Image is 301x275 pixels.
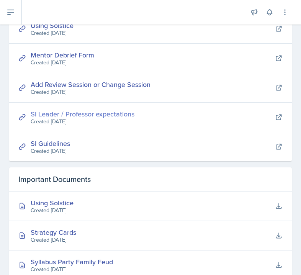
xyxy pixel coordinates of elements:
[31,265,113,273] div: Created [DATE]
[31,21,74,30] a: Using Solstice
[31,257,113,267] div: Syllabus Party Family Feud
[31,109,134,119] a: SI Leader / Professor expectations
[31,59,94,67] div: Created [DATE]
[31,118,134,126] div: Created [DATE]
[31,206,74,214] div: Created [DATE]
[31,139,70,148] a: SI Guidelines
[31,227,76,237] div: Strategy Cards
[31,29,74,37] div: Created [DATE]
[31,147,70,155] div: Created [DATE]
[31,198,74,208] div: Using Solstice
[31,88,150,96] div: Created [DATE]
[31,50,94,60] a: Mentor Debrief Form
[31,236,76,244] div: Created [DATE]
[31,80,150,89] a: Add Review Session or Change Session
[18,174,91,185] span: Important Documents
